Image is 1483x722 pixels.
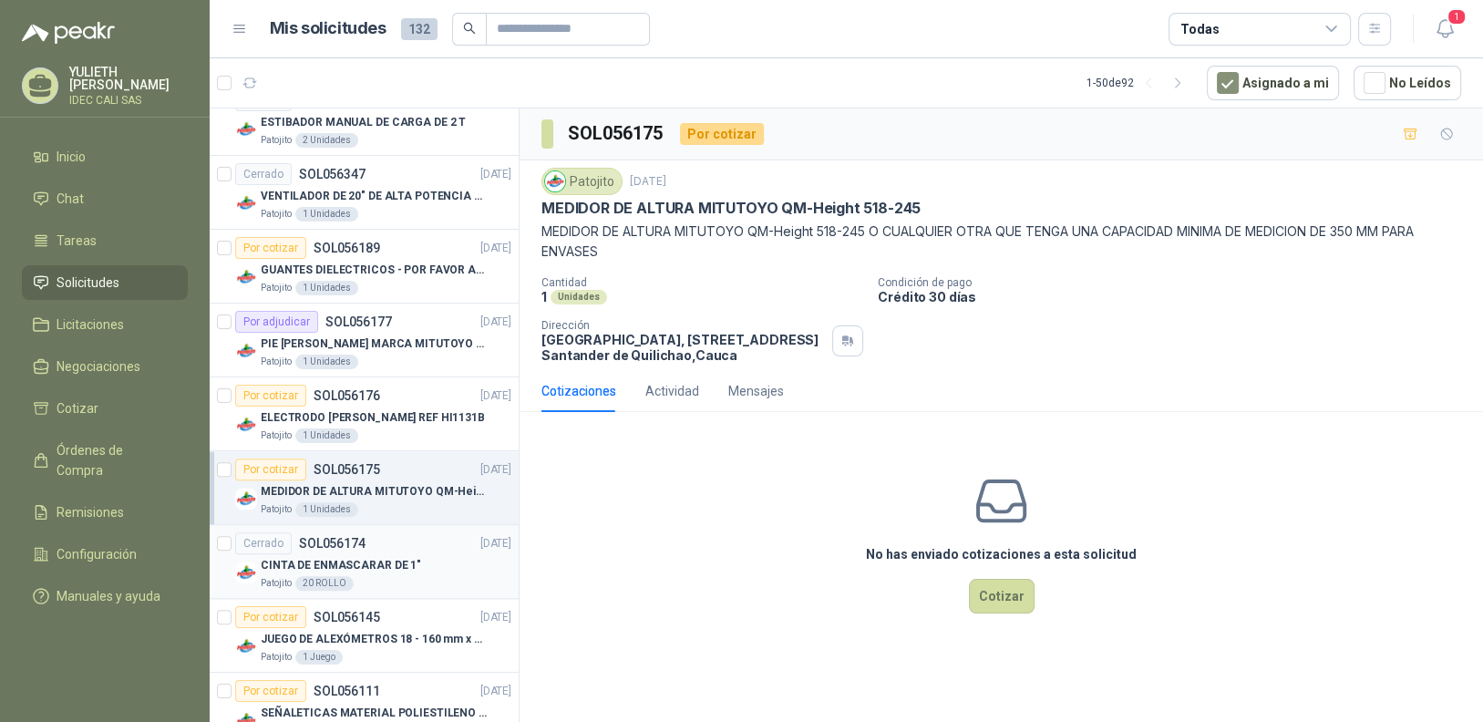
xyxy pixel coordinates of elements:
div: Por cotizar [235,606,306,628]
p: Dirección [541,319,825,332]
span: Remisiones [57,502,124,522]
div: Actividad [645,381,699,401]
a: Configuración [22,537,188,572]
p: Patojito [261,650,292,665]
img: Company Logo [235,562,257,583]
a: CerradoSOL056347[DATE] Company LogoVENTILADOR DE 20" DE ALTA POTENCIA PARA ANCLAR A LA PAREDPatoj... [210,156,519,230]
span: 1 [1447,8,1467,26]
span: Manuales y ayuda [57,586,160,606]
span: search [463,22,476,35]
span: Órdenes de Compra [57,440,170,480]
div: Por cotizar [235,237,306,259]
p: [DATE] [480,683,511,700]
p: [GEOGRAPHIC_DATA], [STREET_ADDRESS] Santander de Quilichao , Cauca [541,332,825,363]
p: [DATE] [480,240,511,257]
div: Por cotizar [680,123,764,145]
p: VENTILADOR DE 20" DE ALTA POTENCIA PARA ANCLAR A LA PARED [261,188,488,205]
img: Logo peakr [22,22,115,44]
p: MEDIDOR DE ALTURA MITUTOYO QM-Height 518-245 [541,199,921,218]
p: SEÑALETICAS MATERIAL POLIESTILENO CON VINILO LAMINADO CALIBRE 60 [261,705,488,722]
a: Remisiones [22,495,188,530]
a: Chat [22,181,188,216]
div: 1 Unidades [295,502,358,517]
div: Por cotizar [235,459,306,480]
p: Patojito [261,428,292,443]
span: Tareas [57,231,97,251]
p: 1 [541,289,547,304]
div: 2 Unidades [295,133,358,148]
p: SOL056347 [299,168,366,180]
div: 1 Unidades [295,355,358,369]
img: Company Logo [235,340,257,362]
a: CerradoSOL056174[DATE] Company LogoCINTA DE ENMASCARAR DE 1"Patojito20 ROLLO [210,525,519,599]
a: Órdenes de Compra [22,433,188,488]
span: Inicio [57,147,86,167]
p: JUEGO DE ALEXÓMETROS 18 - 160 mm x 0,01 mm 2824-S3 [261,631,488,648]
a: Tareas [22,223,188,258]
a: Licitaciones [22,307,188,342]
p: Patojito [261,133,292,148]
p: Patojito [261,502,292,517]
a: Por cotizarSOL056145[DATE] Company LogoJUEGO DE ALEXÓMETROS 18 - 160 mm x 0,01 mm 2824-S3Patojito... [210,599,519,673]
p: CINTA DE ENMASCARAR DE 1" [261,557,421,574]
a: Inicio [22,139,188,174]
img: Company Logo [235,635,257,657]
div: Por cotizar [235,680,306,702]
div: Todas [1180,19,1219,39]
span: Cotizar [57,398,98,418]
h3: SOL056175 [568,119,665,148]
p: ESTIBADOR MANUAL DE CARGA DE 2 T [261,114,466,131]
p: Patojito [261,207,292,222]
p: MEDIDOR DE ALTURA MITUTOYO QM-Height 518-245 [261,483,488,500]
span: 132 [401,18,438,40]
p: Patojito [261,355,292,369]
div: 1 Unidades [295,207,358,222]
p: Patojito [261,281,292,295]
p: PIE [PERSON_NAME] MARCA MITUTOYO REF [PHONE_NUMBER] [261,335,488,353]
button: No Leídos [1354,66,1461,100]
img: Company Logo [235,266,257,288]
p: [DATE] [480,461,511,479]
p: Crédito 30 días [878,289,1476,304]
button: 1 [1428,13,1461,46]
p: Patojito [261,576,292,591]
p: SOL056189 [314,242,380,254]
p: YULIETH [PERSON_NAME] [69,66,188,91]
a: Por cotizarSOL056189[DATE] Company LogoGUANTES DIELECTRICOS - POR FAVOR ADJUNTAR SU FICHA TECNICA... [210,230,519,304]
p: [DATE] [630,173,666,191]
img: Company Logo [545,171,565,191]
img: Company Logo [235,488,257,510]
span: Solicitudes [57,273,119,293]
div: Unidades [551,290,607,304]
p: [DATE] [480,387,511,405]
div: 1 Unidades [295,281,358,295]
a: Cotizar [22,391,188,426]
p: SOL056176 [314,389,380,402]
p: [DATE] [480,314,511,331]
div: Por adjudicar [235,311,318,333]
p: SOL056175 [314,463,380,476]
img: Company Logo [235,414,257,436]
span: Configuración [57,544,137,564]
h3: No has enviado cotizaciones a esta solicitud [866,544,1137,564]
a: Negociaciones [22,349,188,384]
span: Licitaciones [57,315,124,335]
p: SOL056174 [299,537,366,550]
div: Cerrado [235,532,292,554]
div: Mensajes [728,381,784,401]
div: Cerrado [235,163,292,185]
p: IDEC CALI SAS [69,95,188,106]
a: Por adjudicarSOL056177[DATE] Company LogoPIE [PERSON_NAME] MARCA MITUTOYO REF [PHONE_NUMBER]Patoj... [210,304,519,377]
p: SOL056177 [325,315,392,328]
span: Negociaciones [57,356,140,376]
button: Cotizar [969,579,1035,614]
a: Por cotizarSOL056176[DATE] Company LogoELECTRODO [PERSON_NAME] REF HI1131BPatojito1 Unidades [210,377,519,451]
p: [DATE] [480,166,511,183]
div: 1 Juego [295,650,343,665]
p: MEDIDOR DE ALTURA MITUTOYO QM-Height 518-245 O CUALQUIER OTRA QUE TENGA UNA CAPACIDAD MINIMA DE M... [541,222,1461,262]
a: Manuales y ayuda [22,579,188,614]
p: SOL056145 [314,611,380,624]
span: Chat [57,189,84,209]
a: Solicitudes [22,265,188,300]
p: Condición de pago [878,276,1476,289]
